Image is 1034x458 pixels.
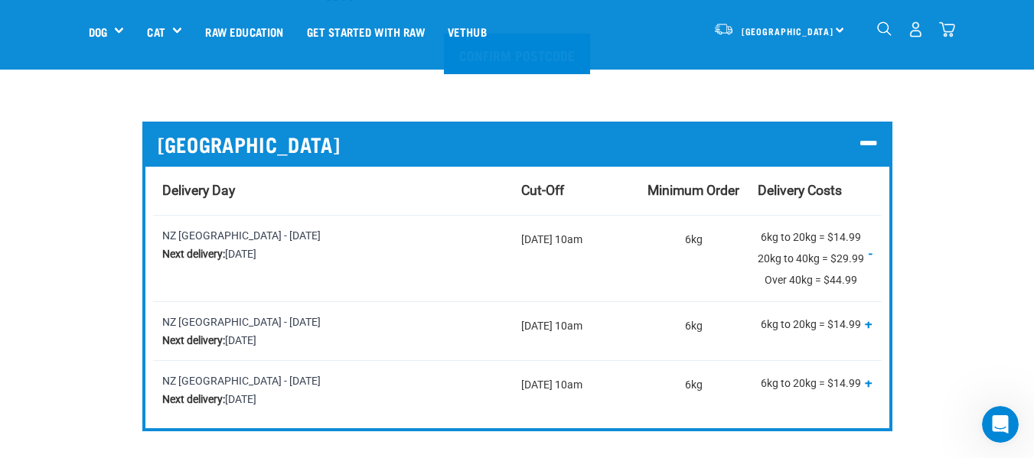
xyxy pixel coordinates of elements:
[158,132,340,156] span: [GEOGRAPHIC_DATA]
[162,393,225,405] strong: Next delivery:
[512,301,639,360] td: [DATE] 10am
[749,167,881,216] th: Delivery Costs
[194,1,295,62] a: Raw Education
[982,406,1019,443] iframe: Intercom live chat
[436,1,498,62] a: Vethub
[869,247,873,260] button: Show all tiers
[908,21,924,37] img: user.png
[162,248,225,260] strong: Next delivery:
[295,1,436,62] a: Get started with Raw
[512,215,639,301] td: [DATE] 10am
[638,215,749,301] td: 6kg
[512,167,639,216] th: Cut-Off
[865,375,873,390] span: +
[162,372,503,408] div: NZ [GEOGRAPHIC_DATA] - [DATE] [DATE]
[162,334,225,346] strong: Next delivery:
[758,372,872,398] p: 6kg to 20kg = $14.99 20kg to 40kg = $29.99 Over 40kg = $44.99
[638,301,749,360] td: 6kg
[877,21,892,36] img: home-icon-1@2x.png
[638,360,749,419] td: 6kg
[758,313,872,339] p: 6kg to 20kg = $14.99 20kg to 40kg = $29.99 Over 40kg = $44.99
[147,23,165,41] a: Cat
[865,317,873,330] button: Show all tiers
[89,23,107,41] a: Dog
[158,132,877,156] p: [GEOGRAPHIC_DATA]
[512,360,639,419] td: [DATE] 10am
[162,226,503,263] div: NZ [GEOGRAPHIC_DATA] - [DATE] [DATE]
[869,245,873,261] span: -
[742,28,834,34] span: [GEOGRAPHIC_DATA]
[638,167,749,216] th: Minimum Order
[939,21,955,37] img: home-icon@2x.png
[758,226,872,291] p: 6kg to 20kg = $14.99 20kg to 40kg = $29.99 Over 40kg = $44.99
[865,316,873,331] span: +
[713,22,734,36] img: van-moving.png
[162,313,503,349] div: NZ [GEOGRAPHIC_DATA] - [DATE] [DATE]
[153,167,512,216] th: Delivery Day
[865,376,873,389] button: Show all tiers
